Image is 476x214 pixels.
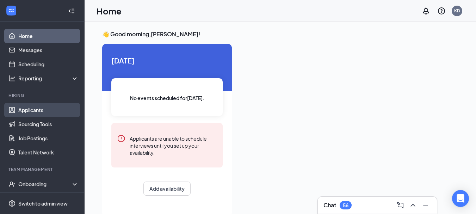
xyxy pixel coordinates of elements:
svg: ComposeMessage [396,201,404,209]
svg: QuestionInfo [437,7,446,15]
h3: 👋 Good morning, [PERSON_NAME] ! [102,30,458,38]
div: Switch to admin view [18,200,68,207]
div: Reporting [18,75,79,82]
a: Home [18,29,79,43]
button: Add availability [143,182,191,196]
h1: Home [97,5,122,17]
button: ChevronUp [407,200,419,211]
span: [DATE] [111,55,223,66]
a: Applicants [18,103,79,117]
button: Minimize [420,200,431,211]
div: Team Management [8,166,77,172]
button: ComposeMessage [395,200,406,211]
svg: Error [117,134,125,143]
div: 56 [343,202,348,208]
h3: Chat [323,201,336,209]
a: Sourcing Tools [18,117,79,131]
div: Applicants are unable to schedule interviews until you set up your availability. [130,134,217,156]
div: Open Intercom Messenger [452,190,469,207]
a: Talent Network [18,145,79,159]
svg: Settings [8,200,16,207]
span: No events scheduled for [DATE] . [130,94,204,102]
div: Hiring [8,92,77,98]
a: Team [18,191,79,205]
svg: Notifications [422,7,430,15]
svg: Analysis [8,75,16,82]
a: Messages [18,43,79,57]
svg: ChevronUp [409,201,417,209]
a: Job Postings [18,131,79,145]
svg: UserCheck [8,181,16,188]
div: Onboarding [18,181,73,188]
svg: Minimize [421,201,430,209]
svg: WorkstreamLogo [8,7,15,14]
div: KD [454,8,460,14]
a: Scheduling [18,57,79,71]
svg: Collapse [68,7,75,14]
